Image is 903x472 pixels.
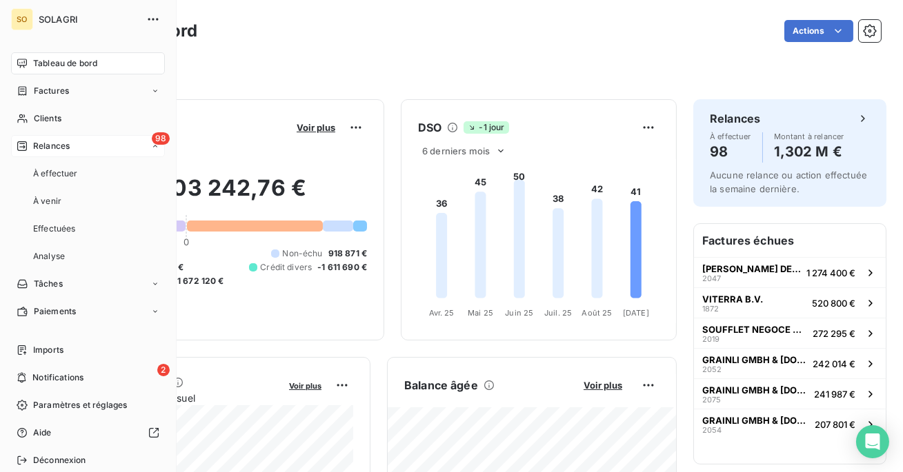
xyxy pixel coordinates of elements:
tspan: Août 25 [582,308,612,318]
span: GRAINLI GMBH & [DOMAIN_NAME] [702,384,808,396]
span: SOUFFLET NEGOCE By INVIVO [702,324,807,335]
span: GRAINLI GMBH & [DOMAIN_NAME] [702,415,809,426]
span: 241 987 € [814,389,855,400]
span: Analyse [33,250,65,263]
span: 1872 [702,305,719,313]
span: GRAINLI GMBH & [DOMAIN_NAME] [702,354,807,365]
button: GRAINLI GMBH & [DOMAIN_NAME]2075241 987 € [694,378,886,409]
span: Déconnexion [33,454,86,466]
span: Montant à relancer [774,132,844,141]
span: 6 derniers mois [422,145,490,156]
button: [PERSON_NAME] DEUTSCHLAND Gmbh20471 274 400 € [694,257,886,287]
tspan: Juil. 25 [544,308,572,318]
span: Factures [34,85,69,97]
span: 2052 [702,365,722,373]
div: Open Intercom Messenger [856,425,889,458]
a: Aide [11,422,165,444]
h6: DSO [418,119,441,136]
span: Tableau de bord [33,57,97,70]
span: Non-échu [282,247,322,260]
span: -1 611 690 € [317,261,367,274]
h2: 2 203 242,76 € [78,174,367,216]
span: Clients [34,112,61,125]
tspan: Juin 25 [505,308,533,318]
h6: Balance âgée [404,377,478,393]
span: Crédit divers [260,261,312,274]
span: Relances [33,140,70,152]
button: Voir plus [292,121,339,134]
span: À effectuer [33,167,78,180]
span: 2075 [702,396,721,404]
span: 918 871 € [328,247,367,260]
button: VITERRA B.V.1872520 800 € [694,287,886,318]
h6: Factures échues [694,224,886,257]
span: Paramètres et réglages [33,399,127,411]
span: VITERRA B.V. [702,294,763,305]
span: Voir plus [289,381,321,391]
button: GRAINLI GMBH & [DOMAIN_NAME]2052242 014 € [694,348,886,378]
span: Aide [33,427,52,439]
span: Paiements [34,305,76,318]
button: Voir plus [285,379,326,391]
h4: 1,302 M € [774,141,844,163]
span: 2019 [702,335,720,343]
span: 2047 [702,274,721,283]
span: À venir [33,195,61,207]
span: 207 801 € [815,419,855,430]
span: Voir plus [297,122,335,133]
span: 98 [152,132,170,145]
tspan: Avr. 25 [429,308,455,318]
span: Voir plus [584,380,622,391]
span: 2054 [702,426,722,434]
button: Voir plus [579,379,626,391]
span: Notifications [32,371,83,384]
button: SOUFFLET NEGOCE By INVIVO2019272 295 € [694,318,886,348]
span: 272 295 € [813,328,855,339]
span: Effectuées [33,223,76,235]
span: [PERSON_NAME] DEUTSCHLAND Gmbh [702,263,801,274]
span: -1 jour [464,121,508,134]
span: 2 [157,364,170,376]
div: SO [11,8,33,30]
span: SOLAGRI [39,14,138,25]
button: Actions [784,20,853,42]
button: GRAINLI GMBH & [DOMAIN_NAME]2054207 801 € [694,409,886,439]
span: Chiffre d'affaires mensuel [78,391,279,405]
tspan: Mai 25 [468,308,493,318]
span: Aucune relance ou action effectuée la semaine dernière. [710,170,867,194]
span: 1 274 400 € [806,267,855,278]
span: -1 672 120 € [173,275,224,287]
h4: 98 [710,141,751,163]
h6: Relances [710,110,760,127]
span: Imports [33,344,63,356]
span: Tâches [34,278,63,290]
span: 242 014 € [813,358,855,369]
span: 520 800 € [812,298,855,309]
span: À effectuer [710,132,751,141]
span: 0 [183,236,189,247]
tspan: [DATE] [623,308,649,318]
